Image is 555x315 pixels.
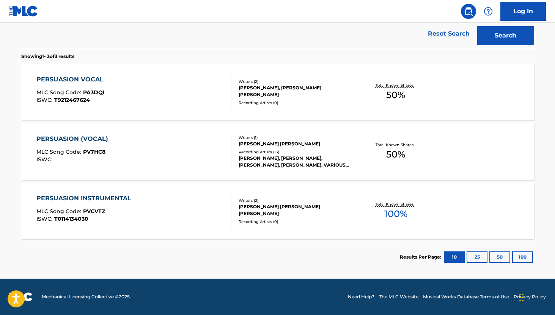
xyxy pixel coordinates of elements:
a: PERSUASION (VOCAL)MLC Song Code:PV7HC8ISWC:Writers (1)[PERSON_NAME] [PERSON_NAME]Recording Artist... [21,123,534,180]
img: search [464,7,473,16]
p: Results Per Page: [400,254,443,260]
span: T9212467624 [54,97,90,103]
div: [PERSON_NAME], [PERSON_NAME], [PERSON_NAME], [PERSON_NAME], VARIOUS ARTISTS [239,155,353,168]
span: ISWC : [36,215,54,222]
div: Help [481,4,496,19]
span: 50 % [386,148,405,161]
div: PERSUASION (VOCAL) [36,134,112,143]
p: Total Known Shares: [376,83,416,88]
button: 100 [512,251,533,263]
span: MLC Song Code : [36,148,83,155]
div: Drag [519,286,524,309]
div: [PERSON_NAME] [PERSON_NAME] [239,140,353,147]
a: Need Help? [348,293,374,300]
span: 50 % [386,88,405,102]
a: PERSUASION VOCALMLC Song Code:PA3DQIISWC:T9212467624Writers (2)[PERSON_NAME], [PERSON_NAME] [PERS... [21,64,534,120]
div: Writers ( 2 ) [239,79,353,84]
div: PERSUASION VOCAL [36,75,107,84]
span: Mechanical Licensing Collective © 2025 [42,293,130,300]
button: 10 [444,251,465,263]
button: 50 [489,251,510,263]
a: Musical Works Database Terms of Use [423,293,509,300]
span: ISWC : [36,156,54,163]
span: MLC Song Code : [36,208,83,215]
iframe: Chat Widget [517,279,555,315]
div: Writers ( 1 ) [239,135,353,140]
a: Public Search [461,4,476,19]
a: The MLC Website [379,293,418,300]
div: PERSUASION INSTRUMENTAL [36,194,135,203]
a: Privacy Policy [514,293,546,300]
div: [PERSON_NAME] [PERSON_NAME] [PERSON_NAME] [239,203,353,217]
span: PA3DQI [83,89,105,96]
span: PVCVTZ [83,208,105,215]
div: Recording Artists ( 0 ) [239,100,353,106]
a: Log In [500,2,546,21]
p: Showing 1 - 3 of 3 results [21,53,74,60]
span: 100 % [384,207,407,221]
div: Recording Artists ( 0 ) [239,219,353,225]
span: PV7HC8 [83,148,105,155]
span: T0114134030 [54,215,88,222]
a: PERSUASION INSTRUMENTALMLC Song Code:PVCVTZISWC:T0114134030Writers (2)[PERSON_NAME] [PERSON_NAME]... [21,182,534,239]
img: help [484,7,493,16]
button: Search [477,26,534,45]
div: Recording Artists ( 13 ) [239,149,353,155]
p: Total Known Shares: [376,142,416,148]
div: [PERSON_NAME], [PERSON_NAME] [PERSON_NAME] [239,84,353,98]
img: logo [9,292,33,301]
p: Total Known Shares: [376,201,416,207]
div: Writers ( 2 ) [239,198,353,203]
img: MLC Logo [9,6,38,17]
a: Reset Search [424,25,473,42]
button: 25 [467,251,487,263]
span: MLC Song Code : [36,89,83,96]
span: ISWC : [36,97,54,103]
